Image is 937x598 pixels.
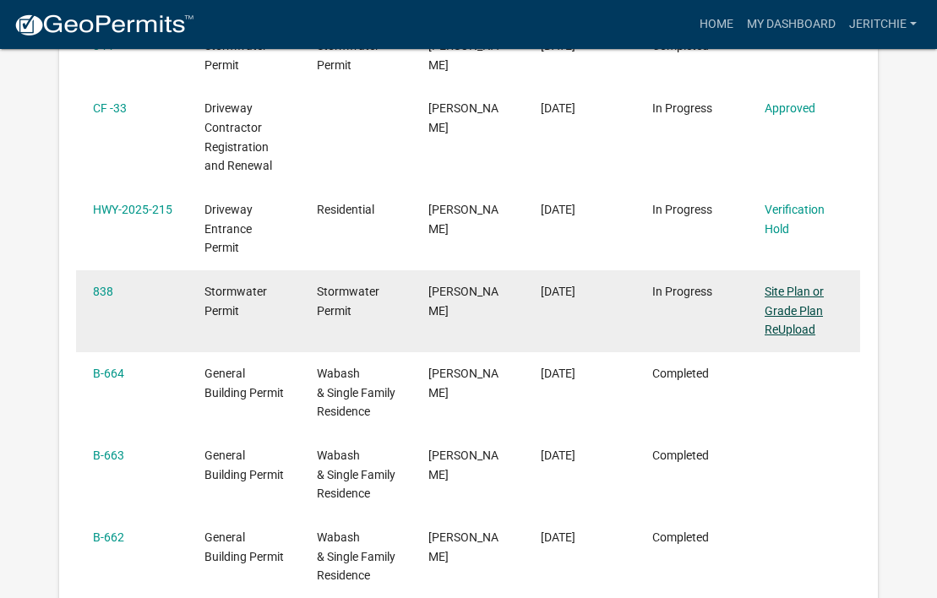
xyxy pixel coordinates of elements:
[541,285,575,298] span: 10/03/2025
[317,367,395,419] span: Wabash & Single Family Residence
[428,101,498,134] span: Jessica Ritchie
[541,101,575,115] span: 10/03/2025
[93,448,124,462] a: B-663
[204,101,272,172] span: Driveway Contractor Registration and Renewal
[317,448,395,501] span: Wabash & Single Family Residence
[693,8,740,41] a: Home
[93,530,124,544] a: B-662
[652,101,712,115] span: In Progress
[740,8,842,41] a: My Dashboard
[93,367,124,380] a: B-664
[204,285,267,318] span: Stormwater Permit
[652,530,709,544] span: Completed
[652,448,709,462] span: Completed
[204,203,253,255] span: Driveway Entrance Permit
[317,203,374,216] span: Residential
[428,285,498,318] span: Jessica Ritchie
[541,530,575,544] span: 09/15/2025
[652,285,712,298] span: In Progress
[541,367,575,380] span: 09/15/2025
[93,285,113,298] a: 838
[428,448,498,481] span: Jessica Ritchie
[765,203,825,236] a: Verification Hold
[317,530,395,583] span: Wabash & Single Family Residence
[93,101,127,115] a: CF -33
[204,367,284,400] span: General Building Permit
[765,285,824,337] a: Site Plan or Grade Plan ReUpload
[765,101,815,115] a: Approved
[541,203,575,216] span: 10/03/2025
[428,203,498,236] span: Jessica Ritchie
[204,448,284,481] span: General Building Permit
[652,203,712,216] span: In Progress
[541,448,575,462] span: 09/15/2025
[317,285,379,318] span: Stormwater Permit
[428,367,498,400] span: Jessica Ritchie
[428,530,498,563] span: Jessica Ritchie
[93,203,172,216] a: HWY-2025-215
[842,8,923,41] a: jeritchie
[652,367,709,380] span: Completed
[204,530,284,563] span: General Building Permit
